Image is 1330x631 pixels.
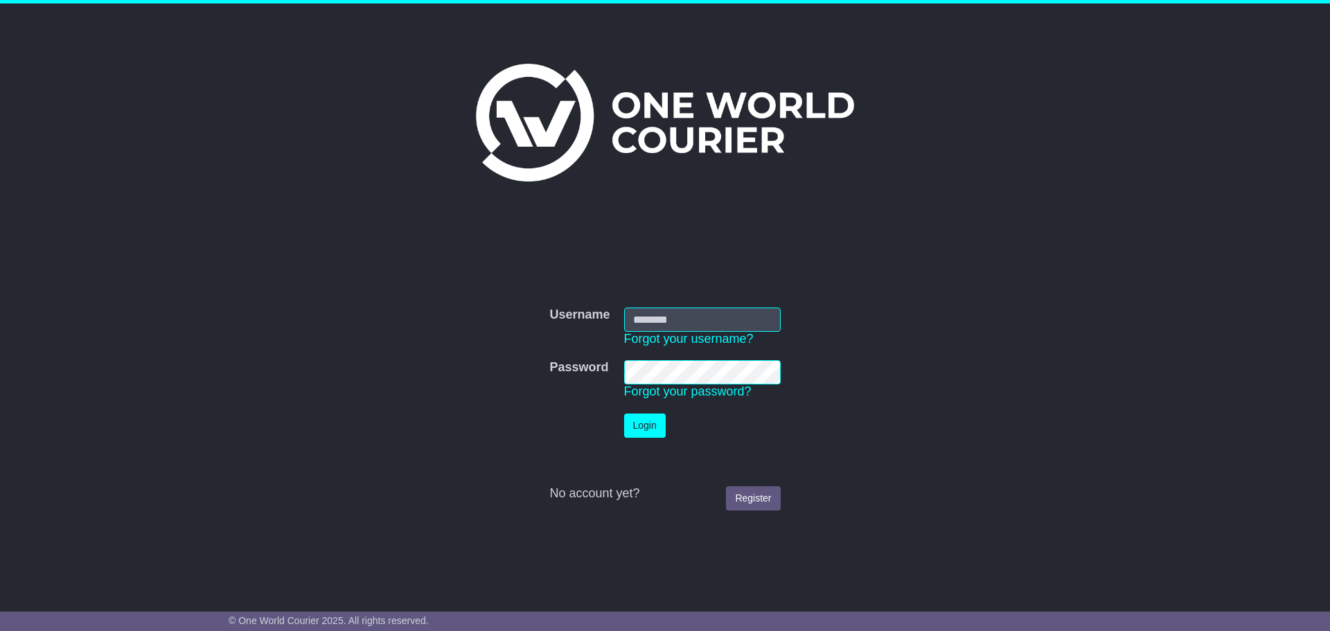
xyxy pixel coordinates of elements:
a: Forgot your username? [624,332,754,346]
label: Username [549,308,610,323]
a: Forgot your password? [624,384,752,398]
label: Password [549,360,608,375]
img: One World [476,64,854,181]
div: No account yet? [549,486,780,501]
span: © One World Courier 2025. All rights reserved. [229,615,429,626]
button: Login [624,414,666,438]
a: Register [726,486,780,510]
